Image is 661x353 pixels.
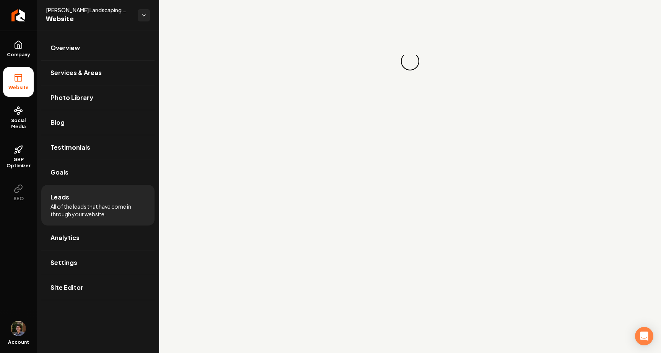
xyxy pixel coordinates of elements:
[3,118,34,130] span: Social Media
[50,168,68,177] span: Goals
[11,321,26,336] img: Mitchell Stahl
[8,339,29,345] span: Account
[50,143,90,152] span: Testimonials
[41,36,155,60] a: Overview
[5,85,32,91] span: Website
[50,283,83,292] span: Site Editor
[3,100,34,136] a: Social Media
[46,6,132,14] span: [PERSON_NAME] Landscaping and Design
[41,160,155,185] a: Goals
[11,321,26,336] button: Open user button
[635,327,653,345] div: Open Intercom Messenger
[3,139,34,175] a: GBP Optimizer
[41,110,155,135] a: Blog
[50,258,77,267] span: Settings
[50,233,80,242] span: Analytics
[41,60,155,85] a: Services & Areas
[41,85,155,110] a: Photo Library
[50,43,80,52] span: Overview
[3,178,34,208] button: SEO
[401,52,419,70] div: Loading
[41,135,155,160] a: Testimonials
[11,9,26,21] img: Rebolt Logo
[4,52,33,58] span: Company
[41,226,155,250] a: Analytics
[3,157,34,169] span: GBP Optimizer
[41,275,155,300] a: Site Editor
[3,34,34,64] a: Company
[46,14,132,25] span: Website
[50,203,145,218] span: All of the leads that have come in through your website.
[41,250,155,275] a: Settings
[10,196,27,202] span: SEO
[50,68,102,77] span: Services & Areas
[50,193,69,202] span: Leads
[50,93,93,102] span: Photo Library
[50,118,65,127] span: Blog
